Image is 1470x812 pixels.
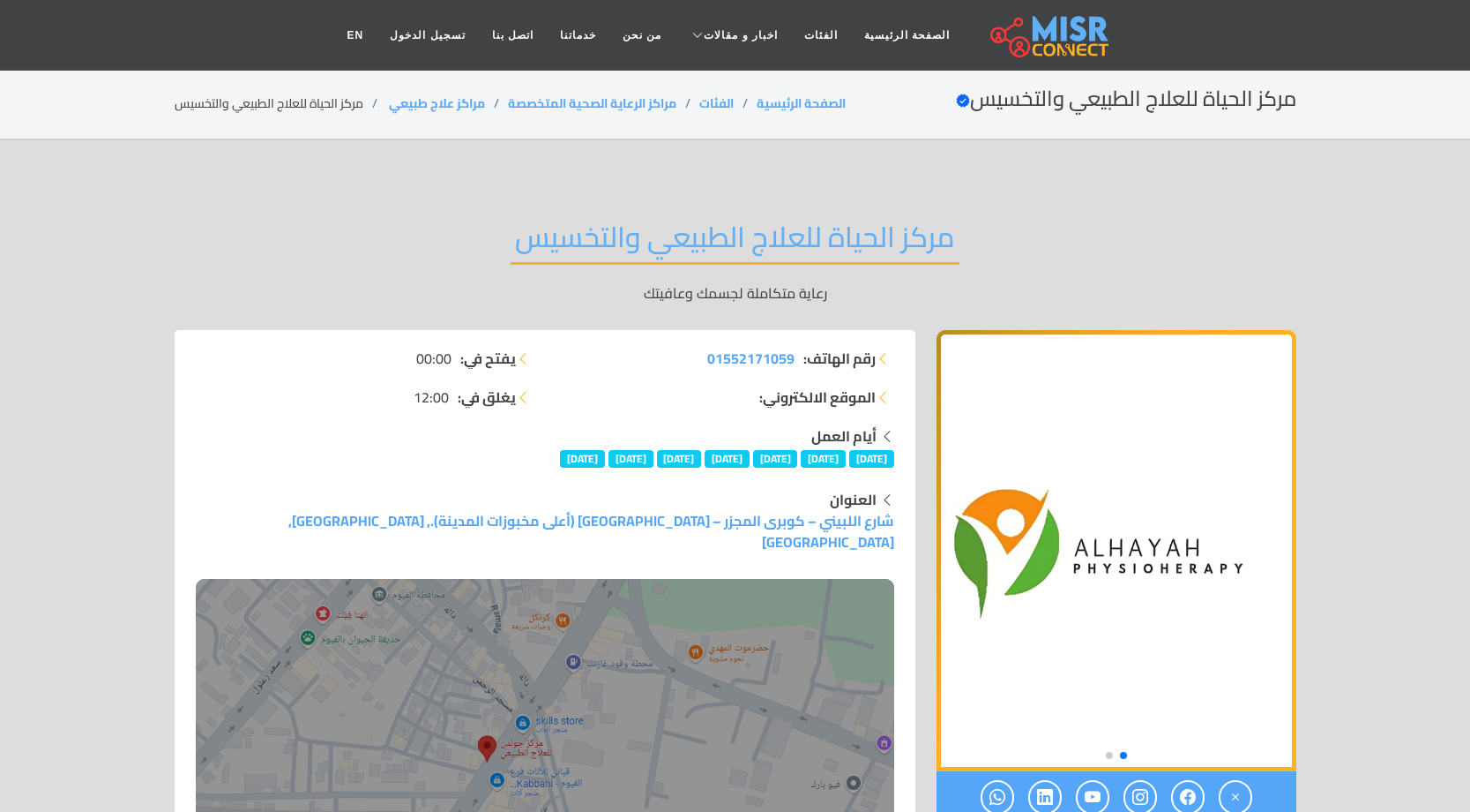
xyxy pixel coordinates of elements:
[830,486,877,513] strong: العنوان
[705,450,750,468] span: [DATE]
[1120,752,1127,759] span: Go to slide 1
[849,450,894,468] span: [DATE]
[757,92,846,115] a: الصفحة الرئيسية
[508,92,676,115] a: مراكز الرعاية الصحية المتخصصة
[851,19,963,52] a: الصفحة الرئيسية
[803,348,876,369] strong: رقم الهاتف:
[377,19,478,52] a: تسجيل الدخول
[936,330,1296,771] div: 1 / 2
[511,220,959,265] h2: مركز الحياة للعلاج الطبيعي والتخسيس
[334,19,377,52] a: EN
[175,94,386,113] li: مركز الحياة للعلاج الطبيعي والتخسيس
[657,450,702,468] span: [DATE]
[707,345,795,372] span: 01552171059
[1106,752,1113,759] span: Go to slide 2
[791,19,851,52] a: الفئات
[990,13,1108,57] img: main.misr_connect
[675,19,791,52] a: اخبار و مقالات
[936,330,1296,771] img: مركز الحياة للعلاج الطبيعي والتخسيس
[609,19,675,52] a: من نحن
[460,348,516,369] strong: يفتح في:
[699,92,734,115] a: الفئات
[547,19,609,52] a: خدماتنا
[707,348,795,369] a: 01552171059
[608,450,653,468] span: [DATE]
[416,348,451,369] span: 00:00
[560,450,605,468] span: [DATE]
[801,450,846,468] span: [DATE]
[704,27,778,43] span: اخبار و مقالات
[956,94,970,108] svg: Verified account
[753,450,798,468] span: [DATE]
[386,92,485,115] a: مراكز علاج طبيعي ‎
[759,387,876,408] strong: الموقع الالكتروني:
[479,19,547,52] a: اتصل بنا
[956,86,1296,112] h2: مركز الحياة للعلاج الطبيعي والتخسيس
[175,282,1296,304] p: رعاية متكاملة لجسمك وعافيتك
[414,387,449,408] span: 12:00
[458,387,516,408] strong: يغلق في:
[811,423,877,449] strong: أيام العمل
